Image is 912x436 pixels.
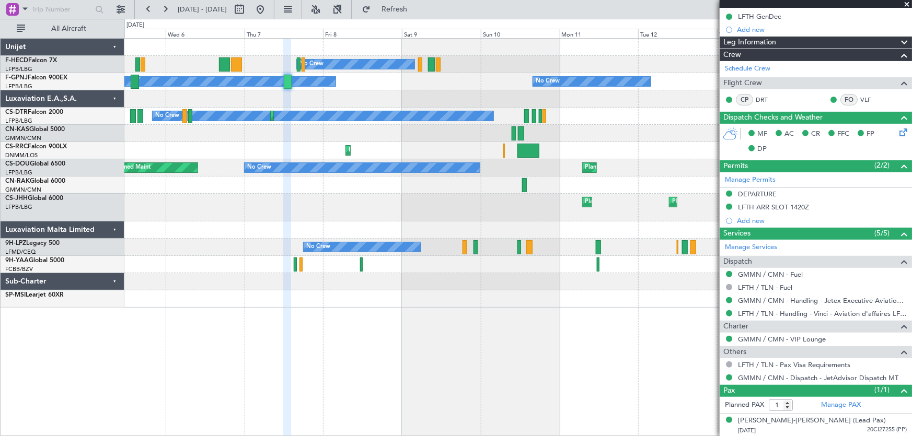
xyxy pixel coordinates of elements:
span: SP-MSI [5,292,26,298]
a: 9H-LPZLegacy 500 [5,240,60,246]
a: Manage Permits [725,175,776,185]
div: Planned Maint [GEOGRAPHIC_DATA] ([GEOGRAPHIC_DATA]) [585,194,750,210]
span: 9H-LPZ [5,240,26,246]
div: [PERSON_NAME]-[PERSON_NAME] (Lead Pax) [738,416,886,426]
div: [DATE] [126,21,144,30]
a: SP-MSILearjet 60XR [5,292,64,298]
a: FCBB/BZV [5,265,33,273]
input: Trip Number [32,2,92,17]
div: No Crew [306,239,330,255]
div: No Crew [299,56,324,72]
span: Services [723,228,751,240]
span: (1/1) [874,384,890,395]
a: LFTH / TLN - Pax Visa Requirements [738,360,850,369]
span: (5/5) [874,228,890,239]
div: LFTH ARR SLOT 1420Z [738,203,809,211]
a: GMMN / CMN - Handling - Jetex Executive Aviation [GEOGRAPHIC_DATA] GMMN / CMN [738,296,907,305]
a: LFPB/LBG [5,83,32,90]
a: GMMN / CMN - Dispatch - JetAdvisor Dispatch MT [738,373,898,382]
span: DP [757,144,767,155]
span: FP [867,129,874,139]
a: LFPB/LBG [5,65,32,73]
span: [DATE] - [DATE] [178,5,227,14]
span: CN-RAK [5,178,30,184]
span: Others [723,346,746,358]
div: Tue 5 [87,29,166,38]
div: Fri 8 [323,29,402,38]
div: Planned Maint [112,160,151,175]
a: GMMN/CMN [5,134,41,142]
a: GMMN/CMN [5,186,41,194]
div: Mon 11 [560,29,639,38]
a: CS-JHHGlobal 6000 [5,195,63,202]
a: LFPB/LBG [5,203,32,211]
span: Permits [723,160,748,172]
div: No Crew [155,108,179,124]
span: MF [757,129,767,139]
button: Refresh [357,1,420,18]
span: Flight Crew [723,77,762,89]
span: F-GPNJ [5,75,28,81]
span: CR [811,129,820,139]
span: Charter [723,321,748,333]
a: 9H-YAAGlobal 5000 [5,257,64,264]
a: VLF [860,95,884,104]
a: Schedule Crew [725,64,770,74]
a: LFTH / TLN - Handling - Vinci - Aviation d'affaires LFTH / TLN*****MY HANDLING**** [738,309,907,318]
a: LFPB/LBG [5,117,32,125]
div: DEPARTURE [738,190,777,198]
span: AC [784,129,794,139]
div: Tue 12 [638,29,717,38]
label: Planned PAX [725,400,764,410]
div: Add new [737,216,907,225]
a: CS-RRCFalcon 900LX [5,144,67,150]
span: [DATE] [738,427,756,434]
a: CS-DOUGlobal 6500 [5,161,65,167]
span: CS-DOU [5,161,30,167]
span: CS-DTR [5,109,28,115]
a: CS-DTRFalcon 2000 [5,109,63,115]
a: Manage PAX [821,400,861,410]
span: Refresh [373,6,417,13]
div: Sun 10 [481,29,560,38]
div: FO [840,94,858,105]
div: No Crew [536,74,560,89]
div: Wed 13 [717,29,796,38]
div: LFTH GenDec [738,12,781,21]
span: All Aircraft [27,25,110,32]
button: All Aircraft [11,20,113,37]
a: LFMD/CEQ [5,248,36,256]
a: GMMN / CMN - Fuel [738,270,803,279]
span: CS-RRC [5,144,28,150]
div: No Crew [247,160,271,175]
span: 20CI27255 (PP) [867,426,907,434]
div: Planned Maint [GEOGRAPHIC_DATA] ([GEOGRAPHIC_DATA]) [672,194,837,210]
a: DNMM/LOS [5,151,38,159]
div: Add new [737,25,907,34]
a: F-GPNJFalcon 900EX [5,75,67,81]
span: Dispatch [723,256,752,268]
span: FFC [837,129,849,139]
div: CP [736,94,753,105]
span: 9H-YAA [5,257,29,264]
div: Planned Maint Larnaca ([GEOGRAPHIC_DATA] Intl) [349,143,483,158]
a: CN-KASGlobal 5000 [5,126,65,133]
span: F-HECD [5,57,28,64]
a: LFPB/LBG [5,169,32,176]
span: CN-KAS [5,126,29,133]
div: Planned Maint [GEOGRAPHIC_DATA] ([GEOGRAPHIC_DATA]) [585,160,750,175]
a: CN-RAKGlobal 6000 [5,178,65,184]
a: GMMN / CMN - VIP Lounge [738,335,826,344]
span: Pax [723,385,735,397]
span: (2/2) [874,160,890,171]
a: F-HECDFalcon 7X [5,57,57,64]
a: LFTH / TLN - Fuel [738,283,792,292]
span: Crew [723,49,741,61]
span: CS-JHH [5,195,28,202]
div: Sat 9 [402,29,481,38]
span: Dispatch Checks and Weather [723,112,823,124]
span: Leg Information [723,37,776,49]
div: Wed 6 [166,29,245,38]
a: Manage Services [725,242,777,253]
div: Thu 7 [245,29,324,38]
